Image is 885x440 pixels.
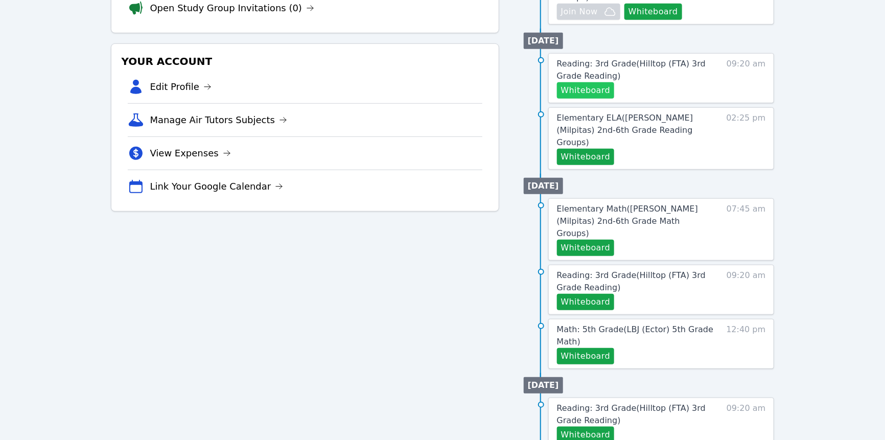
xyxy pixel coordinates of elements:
span: Reading: 3rd Grade ( Hilltop (FTA) 3rd Grade Reading ) [557,59,706,81]
button: Join Now [557,4,620,20]
a: Reading: 3rd Grade(Hilltop (FTA) 3rd Grade Reading) [557,269,714,294]
button: Whiteboard [557,240,615,256]
li: [DATE] [524,33,563,49]
span: 07:45 am [727,203,766,256]
span: 09:20 am [727,58,766,99]
li: [DATE] [524,377,563,393]
span: Math: 5th Grade ( LBJ (Ector) 5th Grade Math ) [557,325,714,346]
a: Elementary ELA([PERSON_NAME] (Milpitas) 2nd-6th Grade Reading Groups) [557,112,714,149]
a: View Expenses [150,146,231,160]
a: Reading: 3rd Grade(Hilltop (FTA) 3rd Grade Reading) [557,402,714,427]
button: Whiteboard [624,4,682,20]
a: Open Study Group Invitations (0) [150,1,315,15]
a: Manage Air Tutors Subjects [150,113,288,127]
a: Reading: 3rd Grade(Hilltop (FTA) 3rd Grade Reading) [557,58,714,82]
button: Whiteboard [557,348,615,364]
span: 09:20 am [727,269,766,310]
button: Whiteboard [557,82,615,99]
span: Reading: 3rd Grade ( Hilltop (FTA) 3rd Grade Reading ) [557,403,706,425]
h3: Your Account [120,52,491,71]
a: Link Your Google Calendar [150,179,284,194]
span: Elementary ELA ( [PERSON_NAME] (Milpitas) 2nd-6th Grade Reading Groups ) [557,113,693,147]
span: Join Now [561,6,598,18]
span: 12:40 pm [727,323,766,364]
span: Elementary Math ( [PERSON_NAME] (Milpitas) 2nd-6th Grade Math Groups ) [557,204,698,238]
a: Edit Profile [150,80,212,94]
button: Whiteboard [557,149,615,165]
span: 02:25 pm [727,112,766,165]
a: Elementary Math([PERSON_NAME] (Milpitas) 2nd-6th Grade Math Groups) [557,203,714,240]
button: Whiteboard [557,294,615,310]
li: [DATE] [524,178,563,194]
a: Math: 5th Grade(LBJ (Ector) 5th Grade Math) [557,323,714,348]
span: Reading: 3rd Grade ( Hilltop (FTA) 3rd Grade Reading ) [557,270,706,292]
